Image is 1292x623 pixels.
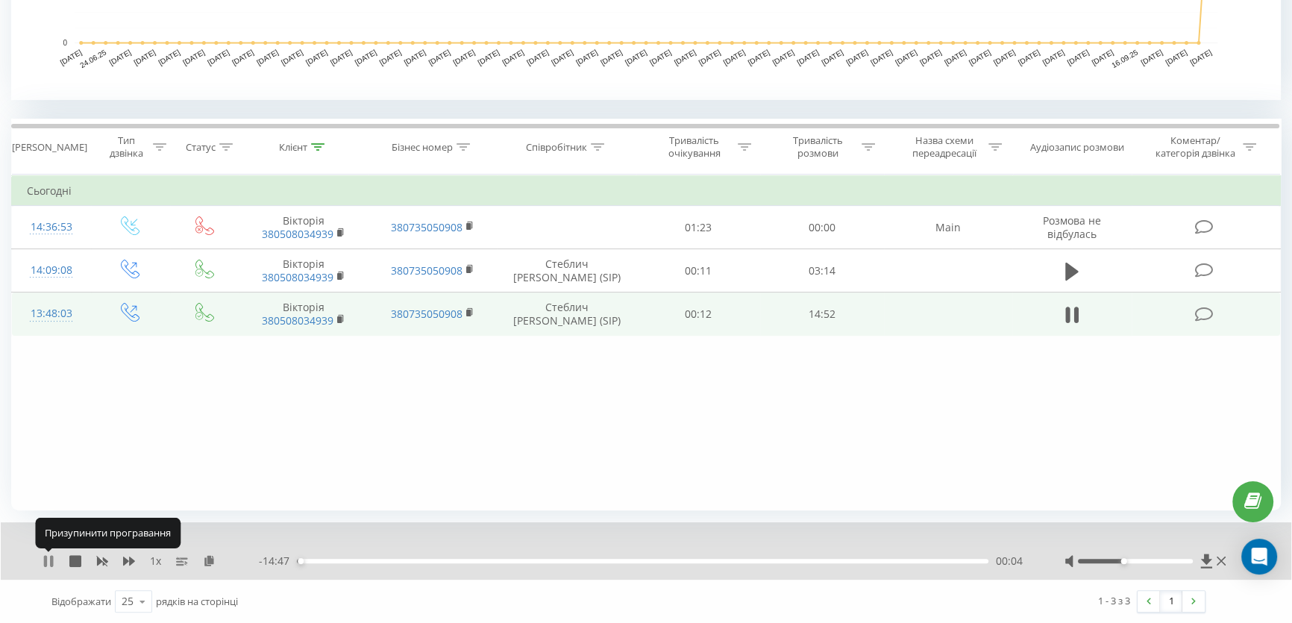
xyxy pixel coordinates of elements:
[654,134,734,160] div: Тривалість очікування
[27,256,76,285] div: 14:09:08
[599,48,624,66] text: [DATE]
[795,48,820,66] text: [DATE]
[262,270,333,284] a: 380508034939
[27,213,76,242] div: 14:36:53
[497,292,636,336] td: Стеблич [PERSON_NAME] (SIP)
[760,292,884,336] td: 14:52
[894,48,918,66] text: [DATE]
[403,48,427,66] text: [DATE]
[262,313,333,328] a: 380508034939
[1066,48,1091,66] text: [DATE]
[452,48,477,66] text: [DATE]
[996,554,1023,569] span: 00:04
[239,292,369,336] td: Вікторія
[992,48,1017,66] text: [DATE]
[35,518,181,548] div: Призупинити програвання
[157,48,181,66] text: [DATE]
[255,48,280,66] text: [DATE]
[108,48,133,66] text: [DATE]
[354,48,378,66] text: [DATE]
[1098,593,1130,608] div: 1 - 3 з 3
[304,48,329,66] text: [DATE]
[104,134,149,160] div: Тип дзвінка
[280,48,304,66] text: [DATE]
[820,48,844,66] text: [DATE]
[884,206,1013,249] td: Main
[298,558,304,564] div: Accessibility label
[391,220,462,234] a: 380735050908
[1110,48,1140,69] text: 16.09.25
[78,48,108,69] text: 24.06.25
[673,48,697,66] text: [DATE]
[150,554,161,569] span: 1 x
[636,292,759,336] td: 00:12
[1160,591,1182,612] a: 1
[697,48,722,66] text: [DATE]
[259,554,297,569] span: - 14:47
[1041,48,1066,66] text: [DATE]
[636,206,759,249] td: 01:23
[239,249,369,292] td: Вікторія
[497,249,636,292] td: Стеблич [PERSON_NAME] (SIP)
[1091,48,1115,66] text: [DATE]
[51,595,111,608] span: Відображати
[574,48,599,66] text: [DATE]
[12,176,1281,206] td: Сьогодні
[648,48,673,66] text: [DATE]
[27,299,76,328] div: 13:48:03
[869,48,894,66] text: [DATE]
[918,48,943,66] text: [DATE]
[844,48,869,66] text: [DATE]
[476,48,501,66] text: [DATE]
[968,48,992,66] text: [DATE]
[391,263,462,278] a: 380735050908
[378,48,403,66] text: [DATE]
[262,227,333,241] a: 380508034939
[1152,134,1239,160] div: Коментар/категорія дзвінка
[760,206,884,249] td: 00:00
[122,594,134,609] div: 25
[181,48,206,66] text: [DATE]
[59,48,84,66] text: [DATE]
[624,48,648,66] text: [DATE]
[526,141,587,154] div: Співробітник
[392,141,453,154] div: Бізнес номер
[206,48,231,66] text: [DATE]
[1043,213,1101,241] span: Розмова не відбулась
[1017,48,1041,66] text: [DATE]
[1164,48,1188,66] text: [DATE]
[778,134,858,160] div: Тривалість розмови
[391,307,462,321] a: 380735050908
[636,249,759,292] td: 00:11
[231,48,255,66] text: [DATE]
[12,141,87,154] div: [PERSON_NAME]
[722,48,747,66] text: [DATE]
[63,39,67,47] text: 0
[905,134,985,160] div: Назва схеми переадресації
[943,48,968,66] text: [DATE]
[239,206,369,249] td: Вікторія
[760,249,884,292] td: 03:14
[279,141,307,154] div: Клієнт
[747,48,771,66] text: [DATE]
[525,48,550,66] text: [DATE]
[550,48,574,66] text: [DATE]
[132,48,157,66] text: [DATE]
[329,48,354,66] text: [DATE]
[186,141,216,154] div: Статус
[156,595,238,608] span: рядків на сторінці
[1120,558,1126,564] div: Accessibility label
[1188,48,1213,66] text: [DATE]
[771,48,796,66] text: [DATE]
[1030,141,1124,154] div: Аудіозапис розмови
[427,48,452,66] text: [DATE]
[501,48,525,66] text: [DATE]
[1139,48,1164,66] text: [DATE]
[1241,539,1277,575] div: Open Intercom Messenger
